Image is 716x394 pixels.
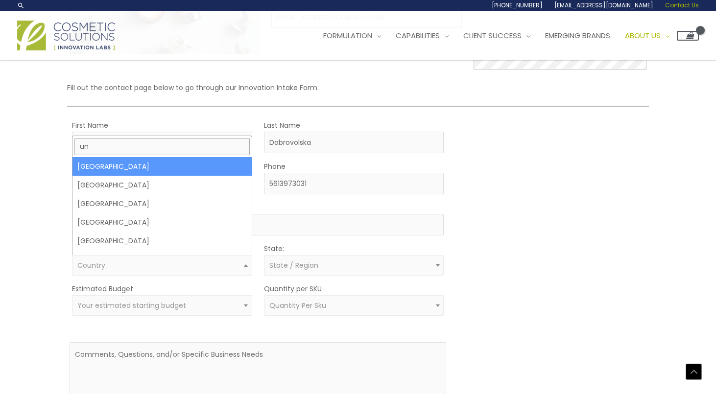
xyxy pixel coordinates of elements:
p: Fill out the contact page below to go through our Innovation Intake Form. [67,81,649,94]
li: [GEOGRAPHIC_DATA] [72,250,252,269]
span: Formulation [323,30,372,41]
a: Capabilities [388,21,456,50]
li: [GEOGRAPHIC_DATA] [72,213,252,232]
label: Phone [264,160,286,173]
span: Your estimated starting budget [77,301,186,310]
a: Emerging Brands [538,21,618,50]
span: Client Success [463,30,522,41]
a: View Shopping Cart, empty [677,31,699,41]
a: Client Success [456,21,538,50]
label: State: [264,242,284,255]
img: Cosmetic Solutions Logo [17,21,115,50]
label: Estimated Budget [72,282,133,295]
span: About Us [625,30,661,41]
span: Quantity Per Sku [269,301,326,310]
a: About Us [618,21,677,50]
input: Last Name [264,132,444,153]
span: Contact Us [665,1,699,9]
li: [GEOGRAPHIC_DATA] [72,194,252,213]
span: Country [77,260,105,270]
li: [GEOGRAPHIC_DATA] [72,157,252,176]
input: Company Name [72,214,444,235]
span: State / Region [269,260,318,270]
nav: Site Navigation [309,21,699,50]
span: Emerging Brands [545,30,610,41]
span: [PHONE_NUMBER] [492,1,543,9]
label: Quantity per SKU [264,282,322,295]
li: [GEOGRAPHIC_DATA] [72,232,252,250]
span: Capabilities [396,30,440,41]
input: First Name [72,132,252,153]
span: [EMAIL_ADDRESS][DOMAIN_NAME] [554,1,653,9]
a: Formulation [316,21,388,50]
label: Last Name [264,119,300,132]
label: First Name [72,119,108,132]
a: Search icon link [17,1,25,9]
input: Enter Your Phone Number [264,173,444,194]
li: [GEOGRAPHIC_DATA] [72,176,252,194]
